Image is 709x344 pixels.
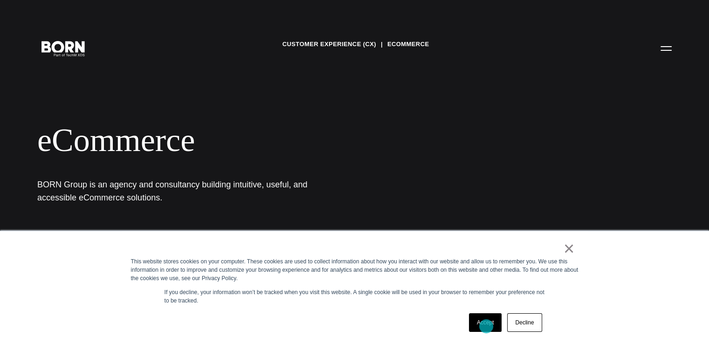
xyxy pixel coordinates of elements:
[131,257,578,282] div: This website stores cookies on your computer. These cookies are used to collect information about...
[37,121,569,159] div: eCommerce
[282,37,376,51] a: Customer Experience (CX)
[507,313,542,332] a: Decline
[37,178,317,204] h1: BORN Group is an agency and consultancy building intuitive, useful, and accessible eCommerce solu...
[387,37,429,51] a: eCommerce
[564,244,575,253] a: ×
[165,288,545,305] p: If you decline, your information won’t be tracked when you visit this website. A single cookie wi...
[655,38,677,58] button: Open
[469,313,502,332] a: Accept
